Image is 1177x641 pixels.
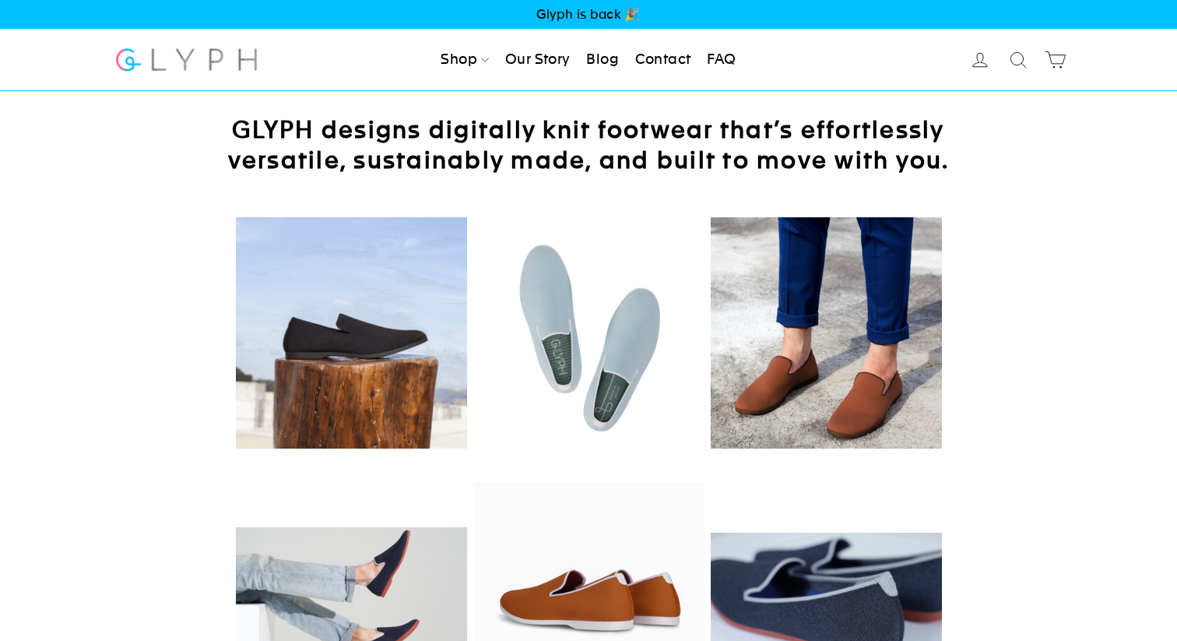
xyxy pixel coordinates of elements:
[199,114,978,175] h2: GLYPH designs digitally knit footwear that’s effortlessly versatile, sustainably made, and built ...
[499,43,577,77] a: Our Story
[629,43,697,77] a: Contact
[701,43,742,77] a: FAQ
[114,39,259,80] img: Glyph
[580,43,625,77] a: Blog
[434,43,742,77] ul: Primary
[434,43,495,77] a: Shop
